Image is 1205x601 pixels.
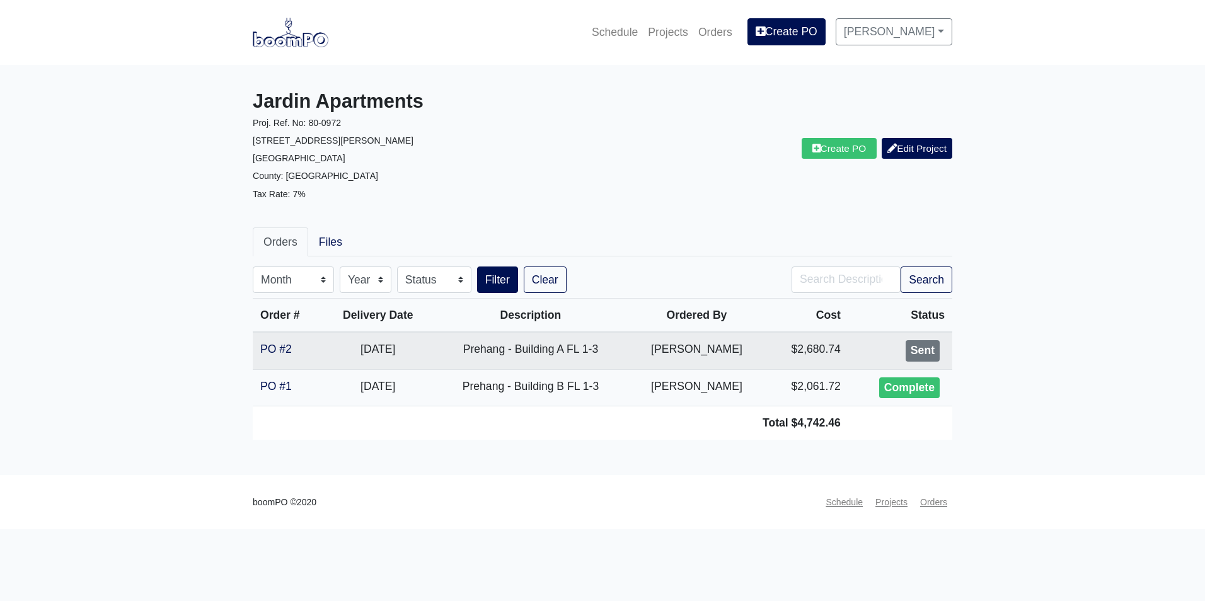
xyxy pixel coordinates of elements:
a: Projects [870,490,913,515]
a: Orders [693,18,737,46]
a: Create PO [747,18,826,45]
td: Prehang - Building A FL 1-3 [433,332,628,369]
th: Description [433,299,628,333]
td: [PERSON_NAME] [628,332,765,369]
button: Search [901,266,952,293]
td: [PERSON_NAME] [628,369,765,406]
a: Projects [643,18,693,46]
td: $2,680.74 [765,332,848,369]
th: Delivery Date [323,299,434,333]
a: Edit Project [882,138,952,159]
a: Create PO [802,138,877,159]
h3: Jardin Apartments [253,90,593,113]
small: [GEOGRAPHIC_DATA] [253,153,345,163]
input: Search [792,266,901,293]
a: Clear [524,266,567,293]
button: Filter [477,266,518,293]
img: boomPO [253,18,328,47]
td: Total $4,742.46 [253,406,848,440]
div: Complete [879,377,940,399]
small: Tax Rate: 7% [253,189,306,199]
td: [DATE] [323,332,434,369]
th: Cost [765,299,848,333]
th: Status [848,299,952,333]
small: Proj. Ref. No: 80-0972 [253,118,341,128]
th: Ordered By [628,299,765,333]
td: Prehang - Building B FL 1-3 [433,369,628,406]
a: PO #2 [260,343,292,355]
a: Schedule [821,490,868,515]
small: [STREET_ADDRESS][PERSON_NAME] [253,135,413,146]
small: boomPO ©2020 [253,495,316,510]
a: Orders [915,490,952,515]
a: Orders [253,227,308,256]
td: $2,061.72 [765,369,848,406]
a: Schedule [587,18,643,46]
th: Order # [253,299,323,333]
small: County: [GEOGRAPHIC_DATA] [253,171,378,181]
div: Sent [906,340,940,362]
a: [PERSON_NAME] [836,18,952,45]
a: PO #1 [260,380,292,392]
td: [DATE] [323,369,434,406]
a: Files [308,227,353,256]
